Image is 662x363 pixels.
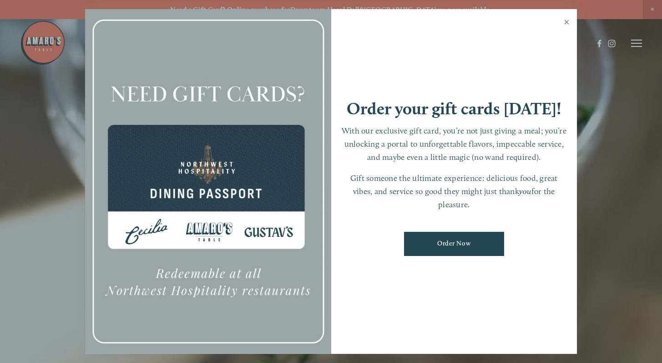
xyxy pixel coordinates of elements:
a: Order Now [404,232,504,256]
a: Close [558,10,576,36]
h1: Order your gift cards [DATE]! [347,100,561,117]
p: Gift someone the ultimate experience: delicious food, great vibes, and service so good they might... [340,172,568,211]
em: you [519,186,531,196]
p: With our exclusive gift card, you’re not just giving a meal; you’re unlocking a portal to unforge... [340,124,568,164]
